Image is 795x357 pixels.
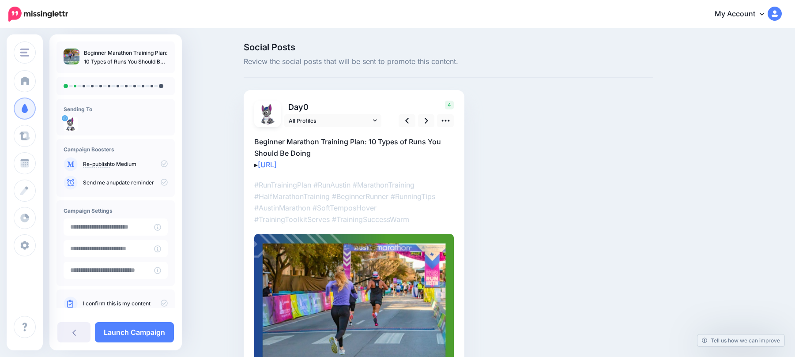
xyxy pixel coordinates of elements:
a: Tell us how we can improve [697,334,784,346]
img: EyvccXKq-48374.jpg [257,103,278,124]
p: Beginner Marathon Training Plan: 10 Types of Runs You Should Be Doing [84,49,168,66]
a: [URL] [258,160,277,169]
span: All Profiles [289,116,371,125]
h4: Sending To [64,106,168,113]
h4: Campaign Settings [64,207,168,214]
a: All Profiles [284,114,381,127]
a: Re-publish [83,161,110,168]
img: menu.png [20,49,29,56]
a: update reminder [113,179,154,186]
span: Review the social posts that will be sent to promote this content. [244,56,653,68]
p: to Medium [83,160,168,168]
a: I confirm this is my content [83,300,151,307]
img: EyvccXKq-48374.jpg [64,117,78,131]
span: 0 [303,102,309,112]
span: Social Posts [244,43,653,52]
p: Day [284,101,383,113]
p: Beginner Marathon Training Plan: 10 Types of Runs You Should Be Doing ▸ [254,136,454,170]
p: #RunTrainingPlan #RunAustin #MarathonTraining #HalfMarathonTraining #BeginnerRunner #RunningTips ... [254,179,454,225]
a: My Account [706,4,782,25]
img: Missinglettr [8,7,68,22]
img: a300df3598fdc73160c7c2893c26628d_thumb.jpg [64,49,79,64]
span: 4 [445,101,454,109]
p: Send me an [83,179,168,187]
h4: Campaign Boosters [64,146,168,153]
